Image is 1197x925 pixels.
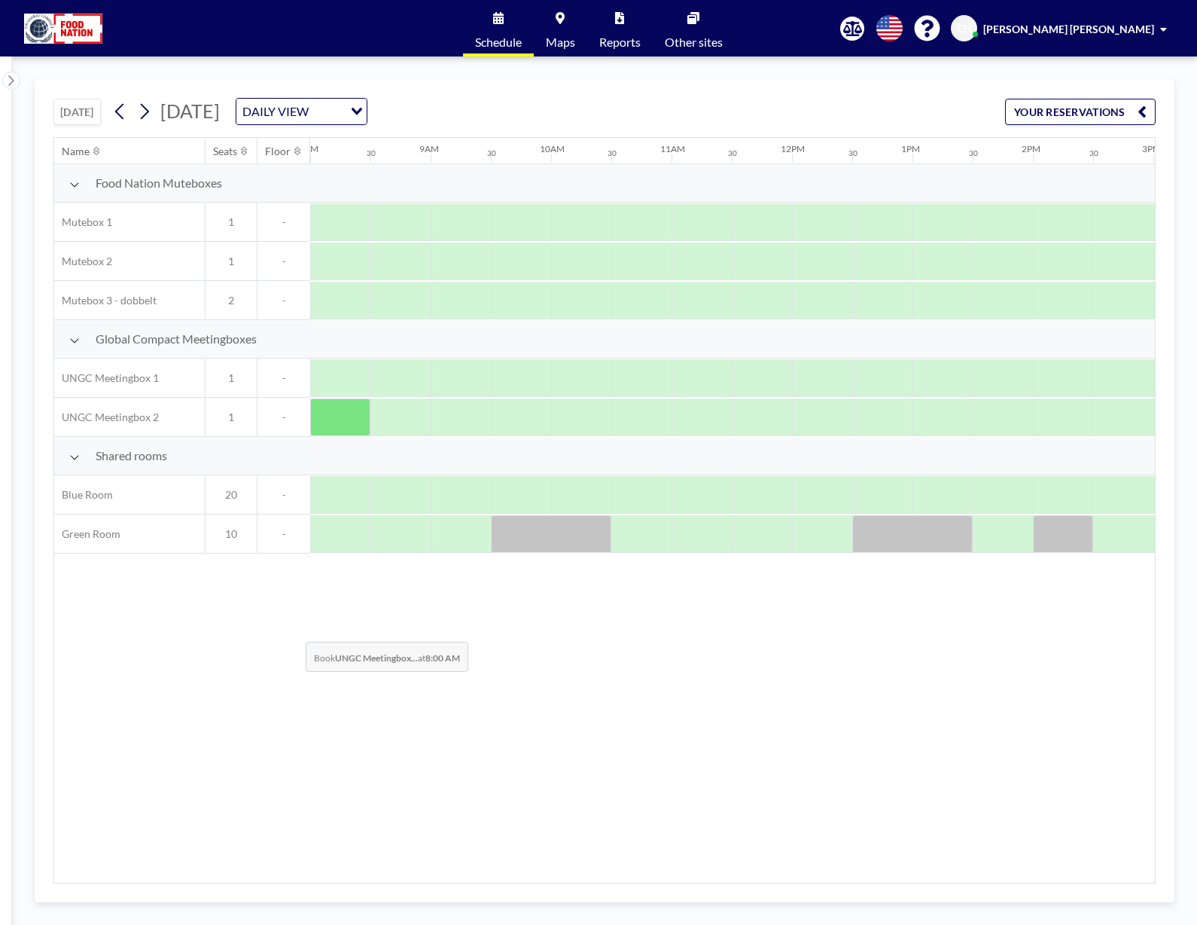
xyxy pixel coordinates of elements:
[96,176,222,191] span: Food Nation Muteboxes
[608,148,617,158] div: 30
[206,255,257,268] span: 1
[1005,99,1156,125] button: YOUR RESERVATIONS
[781,143,805,154] div: 12PM
[475,36,522,48] span: Schedule
[1089,148,1098,158] div: 30
[1022,143,1040,154] div: 2PM
[257,294,310,307] span: -
[487,148,496,158] div: 30
[265,145,291,158] div: Floor
[540,143,565,154] div: 10AM
[54,411,159,424] span: UNGC Meetingbox 2
[257,411,310,424] span: -
[54,215,112,229] span: Mutebox 1
[54,527,120,541] span: Green Room
[728,148,737,158] div: 30
[660,143,685,154] div: 11AM
[546,36,575,48] span: Maps
[257,527,310,541] span: -
[1142,143,1161,154] div: 3PM
[160,99,220,122] span: [DATE]
[848,148,857,158] div: 30
[335,652,418,664] b: UNGC Meetingbox...
[54,255,112,268] span: Mutebox 2
[206,371,257,385] span: 1
[206,411,257,424] span: 1
[206,527,257,541] span: 10
[313,102,342,121] input: Search for option
[236,99,367,124] div: Search for option
[62,145,90,158] div: Name
[239,102,312,121] span: DAILY VIEW
[24,14,102,44] img: organization-logo
[306,642,468,672] span: Book at
[54,488,113,502] span: Blue Room
[257,215,310,229] span: -
[419,143,439,154] div: 9AM
[665,36,723,48] span: Other sites
[54,294,157,307] span: Mutebox 3 - dobbelt
[257,255,310,268] span: -
[367,148,376,158] div: 30
[599,36,641,48] span: Reports
[257,488,310,502] span: -
[425,652,460,664] b: 8:00 AM
[983,23,1154,35] span: [PERSON_NAME] [PERSON_NAME]
[206,488,257,502] span: 20
[96,331,257,346] span: Global Compact Meetingboxes
[901,143,920,154] div: 1PM
[257,371,310,385] span: -
[206,294,257,307] span: 2
[206,215,257,229] span: 1
[96,448,167,463] span: Shared rooms
[53,99,101,125] button: [DATE]
[957,22,972,35] span: CH
[213,145,237,158] div: Seats
[969,148,978,158] div: 30
[54,371,159,385] span: UNGC Meetingbox 1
